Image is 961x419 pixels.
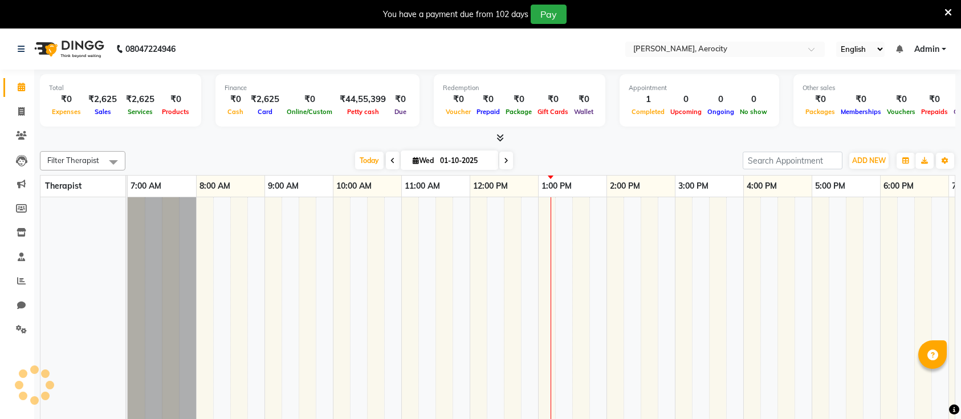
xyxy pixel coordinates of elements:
span: Memberships [838,108,884,116]
a: 2:00 PM [607,178,643,194]
div: ₹44,55,399 [335,93,390,106]
div: ₹0 [443,93,474,106]
div: ₹0 [474,93,503,106]
div: ₹0 [49,93,84,106]
a: 10:00 AM [333,178,374,194]
div: 0 [737,93,770,106]
div: Total [49,83,192,93]
div: 0 [667,93,705,106]
span: Prepaid [474,108,503,116]
span: Wed [410,156,437,165]
div: Redemption [443,83,596,93]
div: ₹2,625 [84,93,121,106]
span: Admin [914,43,939,55]
div: ₹0 [535,93,571,106]
div: ₹0 [284,93,335,106]
span: Vouchers [884,108,918,116]
div: ₹0 [884,93,918,106]
span: Today [355,152,384,169]
div: ₹0 [918,93,951,106]
span: Petty cash [344,108,382,116]
div: You have a payment due from 102 days [383,9,528,21]
span: ADD NEW [852,156,886,165]
a: 3:00 PM [675,178,711,194]
img: logo [29,33,107,65]
div: ₹0 [838,93,884,106]
span: Prepaids [918,108,951,116]
span: Filter Therapist [47,156,99,165]
span: Wallet [571,108,596,116]
span: Online/Custom [284,108,335,116]
span: Sales [92,108,114,116]
div: ₹0 [503,93,535,106]
span: Cash [225,108,246,116]
button: ADD NEW [849,153,889,169]
div: ₹0 [159,93,192,106]
div: 0 [705,93,737,106]
b: 08047224946 [125,33,176,65]
input: Search Appointment [743,152,842,169]
a: 1:00 PM [539,178,575,194]
div: Appointment [629,83,770,93]
a: 8:00 AM [197,178,233,194]
a: 4:00 PM [744,178,780,194]
span: Completed [629,108,667,116]
span: Packages [803,108,838,116]
span: Due [392,108,409,116]
span: Therapist [45,181,82,191]
div: ₹0 [803,93,838,106]
a: 9:00 AM [265,178,302,194]
div: ₹2,625 [246,93,284,106]
input: 2025-10-01 [437,152,494,169]
div: ₹2,625 [121,93,159,106]
span: Services [125,108,156,116]
span: No show [737,108,770,116]
a: 5:00 PM [812,178,848,194]
span: Package [503,108,535,116]
a: 7:00 AM [128,178,164,194]
a: 11:00 AM [402,178,443,194]
button: Pay [531,5,567,24]
div: Finance [225,83,410,93]
span: Voucher [443,108,474,116]
div: ₹0 [571,93,596,106]
div: ₹0 [225,93,246,106]
span: Card [255,108,275,116]
span: Upcoming [667,108,705,116]
span: Gift Cards [535,108,571,116]
a: 12:00 PM [470,178,511,194]
a: 6:00 PM [881,178,917,194]
span: Expenses [49,108,84,116]
span: Ongoing [705,108,737,116]
span: Products [159,108,192,116]
div: ₹0 [390,93,410,106]
div: 1 [629,93,667,106]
